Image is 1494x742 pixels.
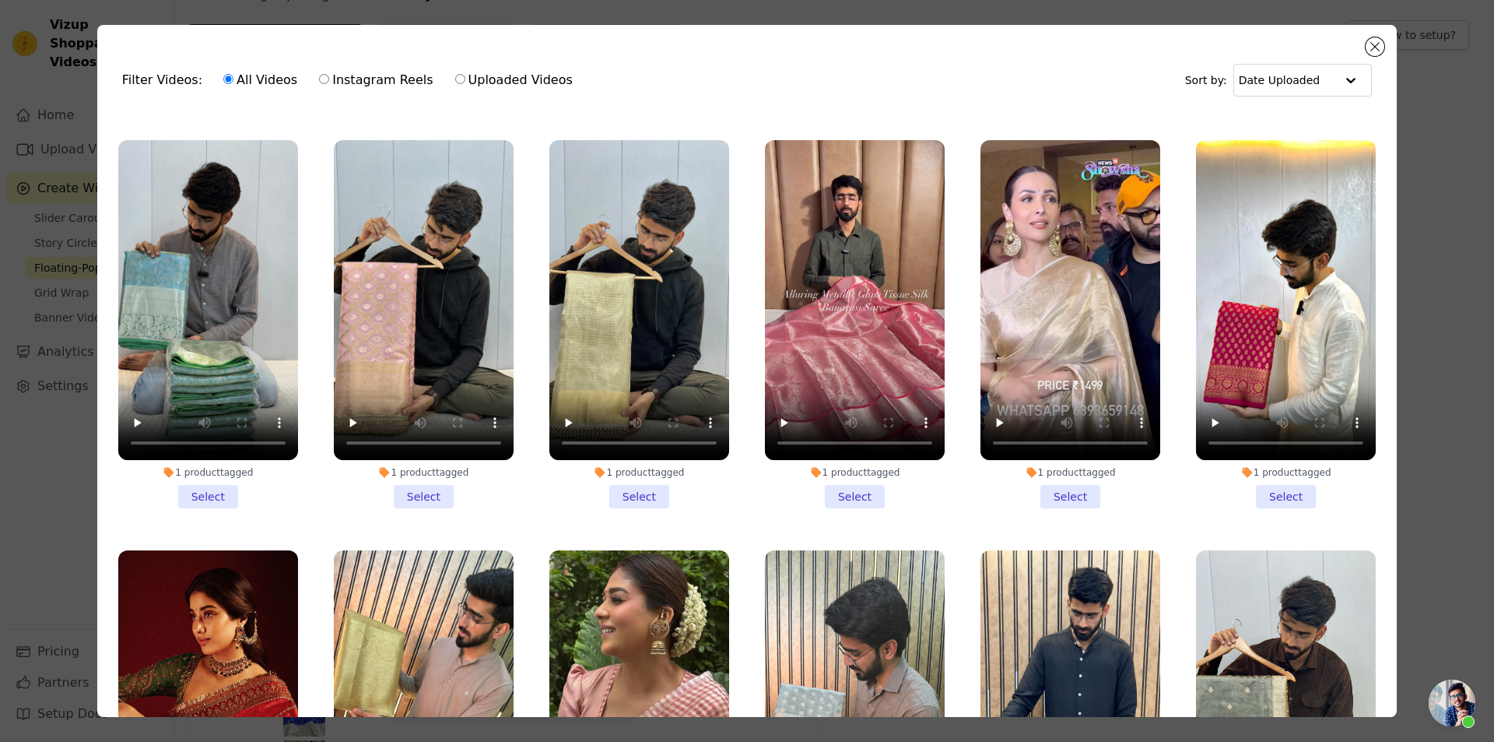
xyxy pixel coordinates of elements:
div: 1 product tagged [334,466,514,479]
label: All Videos [223,70,298,90]
div: Open chat [1429,680,1475,726]
div: 1 product tagged [980,466,1160,479]
label: Uploaded Videos [454,70,573,90]
div: Sort by: [1185,64,1373,97]
div: Filter Videos: [122,62,581,98]
label: Instagram Reels [318,70,433,90]
div: 1 product tagged [1196,466,1376,479]
button: Close modal [1366,37,1384,56]
div: 1 product tagged [765,466,945,479]
div: 1 product tagged [118,466,298,479]
div: 1 product tagged [549,466,729,479]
